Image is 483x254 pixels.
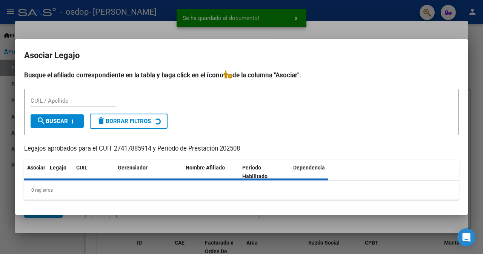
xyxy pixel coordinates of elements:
[31,114,84,128] button: Buscar
[24,144,459,154] p: Legajos aprobados para el CUIT 27417885914 y Período de Prestación 202508
[97,116,106,125] mat-icon: delete
[290,160,347,185] datatable-header-cell: Dependencia
[186,165,225,171] span: Nombre Afiliado
[24,48,459,63] h2: Asociar Legajo
[239,160,290,185] datatable-header-cell: Periodo Habilitado
[24,160,47,185] datatable-header-cell: Asociar
[27,165,45,171] span: Asociar
[37,118,68,125] span: Buscar
[47,160,73,185] datatable-header-cell: Legajo
[24,70,459,80] h4: Busque el afiliado correspondiente en la tabla y haga click en el ícono de la columna "Asociar".
[183,160,239,185] datatable-header-cell: Nombre Afiliado
[97,118,151,125] span: Borrar Filtros
[37,116,46,125] mat-icon: search
[50,165,66,171] span: Legajo
[24,181,459,200] div: 0 registros
[73,160,115,185] datatable-header-cell: CUIL
[90,114,168,129] button: Borrar Filtros
[293,165,325,171] span: Dependencia
[242,165,268,179] span: Periodo Habilitado
[457,228,475,246] div: Open Intercom Messenger
[115,160,183,185] datatable-header-cell: Gerenciador
[118,165,148,171] span: Gerenciador
[76,165,88,171] span: CUIL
